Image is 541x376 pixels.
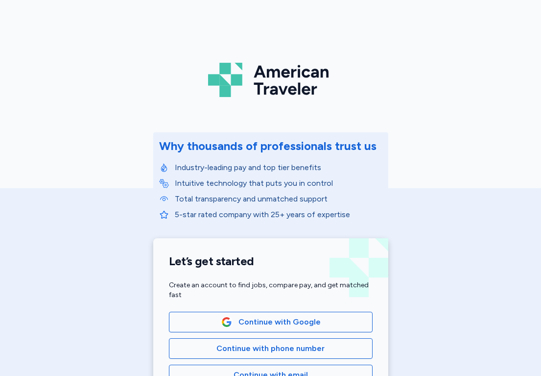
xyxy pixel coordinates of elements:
[216,343,325,354] span: Continue with phone number
[175,209,382,221] p: 5-star rated company with 25+ years of expertise
[175,177,382,189] p: Intuitive technology that puts you in control
[169,280,373,300] div: Create an account to find jobs, compare pay, and get matched fast
[238,316,321,328] span: Continue with Google
[175,162,382,174] p: Industry-leading pay and top tier benefits
[169,254,373,269] h1: Let’s get started
[221,317,232,327] img: Google Logo
[208,59,333,101] img: Logo
[159,138,376,154] div: Why thousands of professionals trust us
[169,338,373,359] button: Continue with phone number
[175,193,382,205] p: Total transparency and unmatched support
[169,312,373,332] button: Google LogoContinue with Google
